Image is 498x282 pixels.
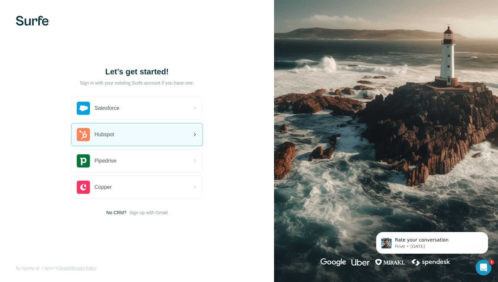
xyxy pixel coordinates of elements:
[16,265,97,271] span: By signing up, I agree to &
[106,209,126,216] span: No CRM?
[71,66,203,77] h1: Let’s get started!
[95,183,112,191] span: Copper
[95,157,117,165] span: Pipedrive
[77,102,90,115] img: salesforce's logo
[366,218,498,264] iframe: Intercom notifications message
[58,266,69,270] a: Terms
[77,154,90,167] img: pipedrive's logo
[80,80,194,86] p: Sign in with your existing Surfe account if you have one.
[77,181,90,194] img: copper's logo
[95,104,120,112] span: Salesforce
[129,209,168,216] button: Sign up with Gmail
[95,131,114,139] span: Hubspot
[476,260,491,275] iframe: Intercom live chat
[351,258,370,266] img: uber's logo
[16,16,49,26] img: Surfe's logo
[72,266,97,270] a: Privacy Policy
[77,128,90,141] img: hubspot's logo
[320,258,346,266] img: google's logo
[489,260,494,265] span: 1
